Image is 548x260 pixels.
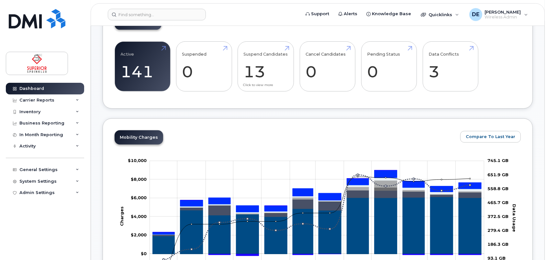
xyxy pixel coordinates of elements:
[131,214,147,219] tspan: $4,000
[131,177,147,182] tspan: $8,000
[306,45,349,88] a: Cancel Candidates 0
[131,232,147,237] g: $0
[153,170,482,234] g: HST
[153,190,482,236] g: Roaming
[362,7,416,20] a: Knowledge Base
[119,206,124,226] tspan: Charges
[131,214,147,219] g: $0
[301,7,334,20] a: Support
[141,251,147,256] tspan: $0
[487,228,509,233] tspan: 279.4 GB
[121,45,164,88] a: Active 141
[344,11,357,17] span: Alerts
[131,177,147,182] g: $0
[115,130,163,145] a: Mobility Charges
[367,45,411,88] a: Pending Status 0
[131,195,147,200] tspan: $6,000
[512,204,517,232] tspan: Data Usage
[128,158,147,163] g: $0
[466,134,515,140] span: Compare To Last Year
[487,200,509,205] tspan: 465.7 GB
[153,178,482,234] g: GST
[487,158,509,163] tspan: 745.1 GB
[372,11,411,17] span: Knowledge Base
[128,158,147,163] tspan: $10,000
[487,186,509,191] tspan: 558.8 GB
[131,195,147,200] g: $0
[311,11,329,17] span: Support
[334,7,362,20] a: Alerts
[429,12,452,17] span: Quicklinks
[153,197,482,254] g: Rate Plan
[131,232,147,237] tspan: $2,000
[465,8,532,21] div: Devin Edwards
[487,214,509,219] tspan: 372.5 GB
[485,15,521,20] span: Wireless Admin
[485,9,521,15] span: [PERSON_NAME]
[487,172,509,177] tspan: 651.9 GB
[460,131,521,143] button: Compare To Last Year
[416,8,464,21] div: Quicklinks
[487,242,509,247] tspan: 186.3 GB
[108,9,206,20] input: Find something...
[182,45,226,88] a: Suspended 0
[153,180,482,235] g: Hardware
[244,45,288,88] a: Suspend Candidates 13
[429,45,472,88] a: Data Conflicts 3
[472,11,479,18] span: DE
